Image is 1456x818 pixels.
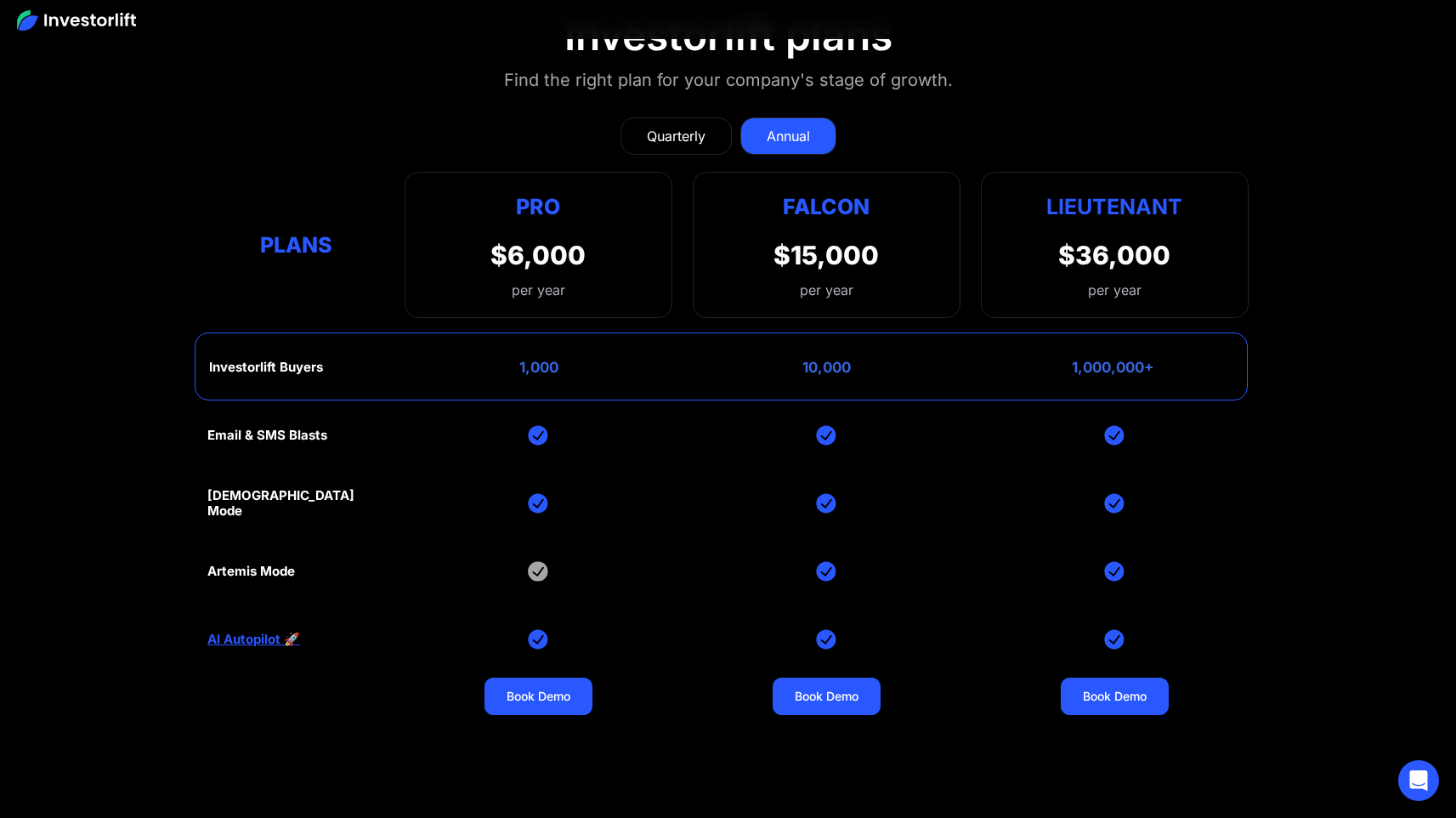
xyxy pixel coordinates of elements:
[1072,359,1154,376] div: 1,000,000+
[647,126,705,146] div: Quarterly
[490,280,586,300] div: per year
[207,564,295,579] div: Artemis Mode
[207,229,384,262] div: Plans
[207,428,327,443] div: Email & SMS Blasts
[800,280,853,300] div: per year
[773,678,881,715] a: Book Demo
[490,190,586,223] div: Pro
[207,632,300,647] a: AI Autopilot 🚀
[519,359,558,376] div: 1,000
[1061,678,1169,715] a: Book Demo
[490,240,586,270] div: $6,000
[783,190,870,223] div: Falcon
[773,240,879,270] div: $15,000
[209,360,323,375] div: Investorlift Buyers
[1058,240,1170,270] div: $36,000
[564,11,892,60] div: Investorlift plans
[504,66,953,94] div: Find the right plan for your company's stage of growth.
[767,126,810,146] div: Annual
[484,678,592,715] a: Book Demo
[802,359,851,376] div: 10,000
[1088,280,1142,300] div: per year
[207,488,384,519] div: [DEMOGRAPHIC_DATA] Mode
[1398,760,1439,801] div: Open Intercom Messenger
[1046,194,1182,219] strong: Lieutenant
